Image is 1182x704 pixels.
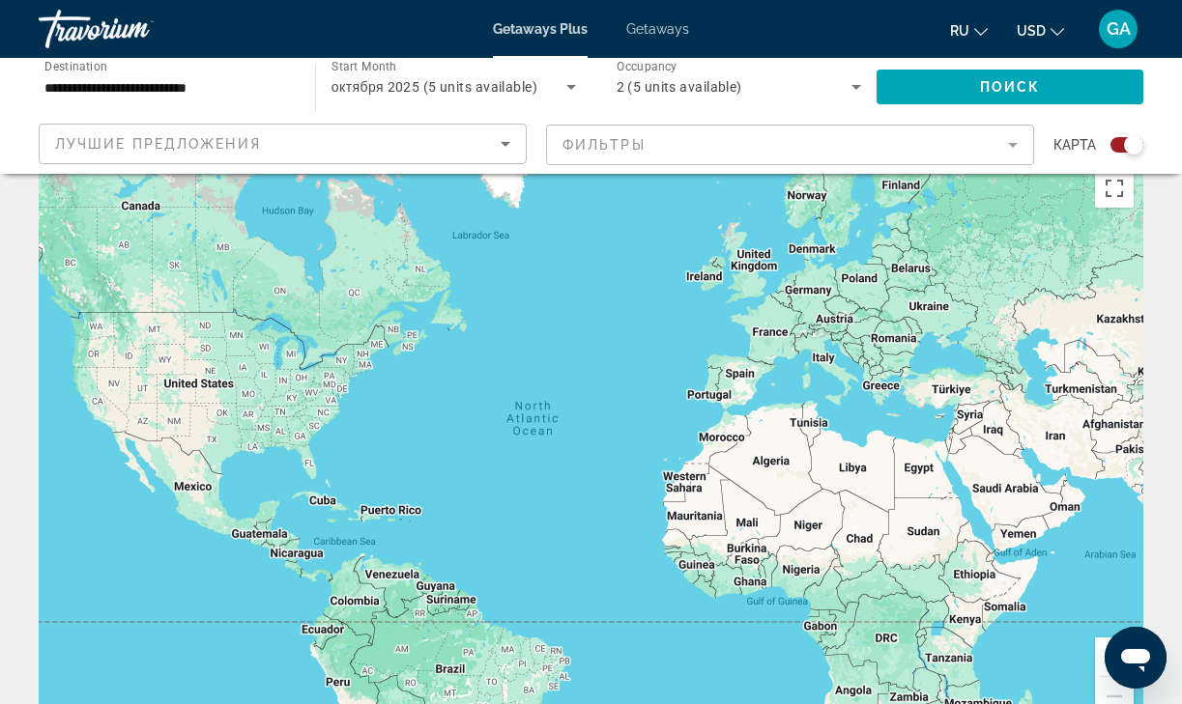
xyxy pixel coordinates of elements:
[332,79,537,95] span: октября 2025 (5 units available)
[617,60,677,73] span: Occupancy
[332,60,396,73] span: Start Month
[546,124,1034,166] button: Filter
[493,21,588,37] a: Getaways Plus
[617,79,742,95] span: 2 (5 units available)
[1017,16,1064,44] button: Change currency
[1095,637,1134,676] button: Zoom in
[626,21,689,37] a: Getaways
[55,136,261,152] span: Лучшие предложения
[1053,131,1096,158] span: карта
[39,4,232,54] a: Travorium
[980,79,1041,95] span: Поиск
[950,23,969,39] span: ru
[44,59,107,72] span: Destination
[1095,169,1134,208] button: Toggle fullscreen view
[55,132,510,155] mat-select: Sort by
[1105,627,1167,689] iframe: Button to launch messaging window
[1107,19,1131,39] span: GA
[1017,23,1046,39] span: USD
[1093,9,1143,49] button: User Menu
[877,70,1143,104] button: Поиск
[950,16,988,44] button: Change language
